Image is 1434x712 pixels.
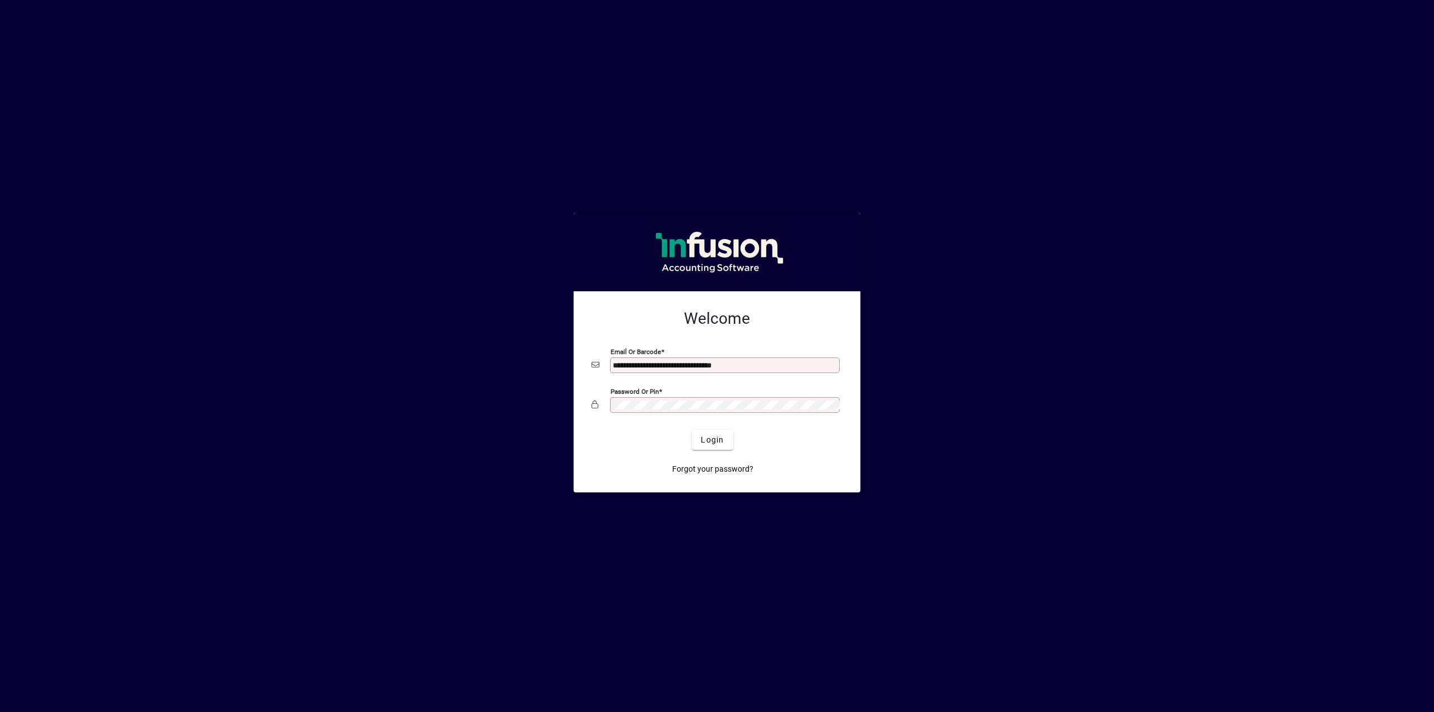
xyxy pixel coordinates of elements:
span: Forgot your password? [672,463,753,475]
a: Forgot your password? [668,459,758,479]
mat-label: Email or Barcode [611,348,661,356]
button: Login [692,430,733,450]
mat-label: Password or Pin [611,388,659,395]
h2: Welcome [592,309,842,328]
span: Login [701,434,724,446]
